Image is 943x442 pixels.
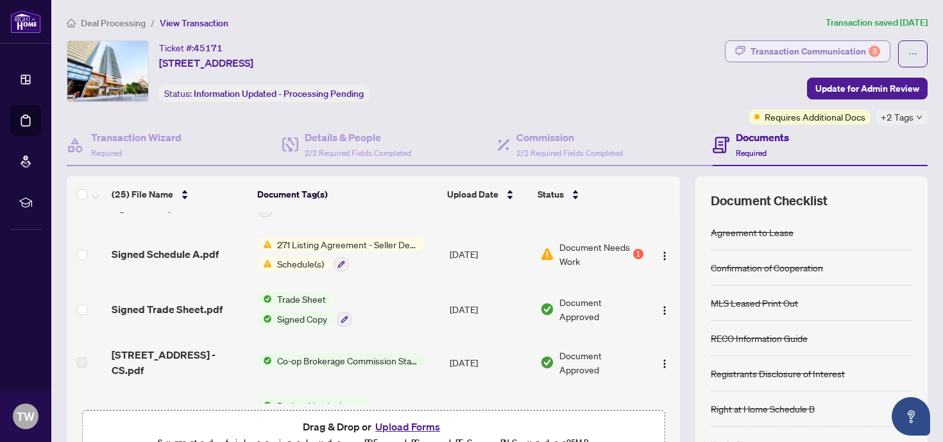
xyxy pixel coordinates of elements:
[258,292,272,306] img: Status Icon
[559,240,630,268] span: Document Needs Work
[258,353,424,368] button: Status IconCo-op Brokerage Commission Statement
[305,148,411,158] span: 2/2 Required Fields Completed
[272,292,331,306] span: Trade Sheet
[194,88,364,99] span: Information Updated - Processing Pending
[10,10,41,33] img: logo
[881,110,913,124] span: +2 Tags
[711,192,828,210] span: Document Checklist
[538,187,564,201] span: Status
[445,282,535,337] td: [DATE]
[272,398,370,412] span: Back to Vendor Letter
[711,225,794,239] div: Agreement to Lease
[711,402,815,416] div: Right at Home Schedule B
[654,352,675,373] button: Logo
[258,237,272,251] img: Status Icon
[807,78,928,99] button: Update for Admin Review
[17,407,35,425] span: TW
[67,41,148,101] img: IMG-C12284760_1.jpg
[159,55,253,71] span: [STREET_ADDRESS]
[112,347,248,378] span: [STREET_ADDRESS] - CS.pdf
[303,418,444,435] span: Drag & Drop or
[654,299,675,319] button: Logo
[272,312,332,326] span: Signed Copy
[194,42,223,54] span: 45171
[112,246,219,262] span: Signed Schedule A.pdf
[258,237,424,272] button: Status Icon271 Listing Agreement - Seller Designated Representation Agreement Authority to Offer ...
[112,400,248,431] span: [STREET_ADDRESS] 710 - BTV letter.pdf
[659,359,670,369] img: Logo
[305,130,411,145] h4: Details & People
[559,402,643,430] span: Document Approved
[659,251,670,261] img: Logo
[258,398,370,433] button: Status IconBack to Vendor Letter
[711,260,823,275] div: Confirmation of Cooperation
[447,187,498,201] span: Upload Date
[258,292,352,327] button: Status IconTrade SheetStatus IconSigned Copy
[532,176,645,212] th: Status
[442,176,532,212] th: Upload Date
[106,176,252,212] th: (25) File Name
[258,398,272,412] img: Status Icon
[160,17,228,29] span: View Transaction
[159,40,223,55] div: Ticket #:
[81,17,146,29] span: Deal Processing
[258,257,272,271] img: Status Icon
[516,130,623,145] h4: Commission
[272,353,424,368] span: Co-op Brokerage Commission Statement
[736,148,767,158] span: Required
[445,337,535,388] td: [DATE]
[815,78,919,99] span: Update for Admin Review
[916,114,922,121] span: down
[272,237,424,251] span: 271 Listing Agreement - Seller Designated Representation Agreement Authority to Offer for Sale
[659,305,670,316] img: Logo
[559,348,643,377] span: Document Approved
[711,296,798,310] div: MLS Leased Print Out
[559,295,643,323] span: Document Approved
[725,40,890,62] button: Transaction Communication3
[67,19,76,28] span: home
[654,244,675,264] button: Logo
[91,130,182,145] h4: Transaction Wizard
[908,49,917,58] span: ellipsis
[272,257,329,271] span: Schedule(s)
[252,176,442,212] th: Document Tag(s)
[633,249,643,259] div: 1
[258,312,272,326] img: Status Icon
[151,15,155,30] li: /
[445,227,535,282] td: [DATE]
[371,418,444,435] button: Upload Forms
[540,355,554,370] img: Document Status
[159,85,369,102] div: Status:
[711,366,845,380] div: Registrants Disclosure of Interest
[112,302,223,317] span: Signed Trade Sheet.pdf
[765,110,865,124] span: Requires Additional Docs
[711,331,808,345] div: RECO Information Guide
[258,353,272,368] img: Status Icon
[892,397,930,436] button: Open asap
[516,148,623,158] span: 2/2 Required Fields Completed
[826,15,928,30] article: Transaction saved [DATE]
[751,41,880,62] div: Transaction Communication
[869,46,880,57] div: 3
[736,130,789,145] h4: Documents
[112,187,173,201] span: (25) File Name
[540,302,554,316] img: Document Status
[540,247,554,261] img: Document Status
[91,148,122,158] span: Required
